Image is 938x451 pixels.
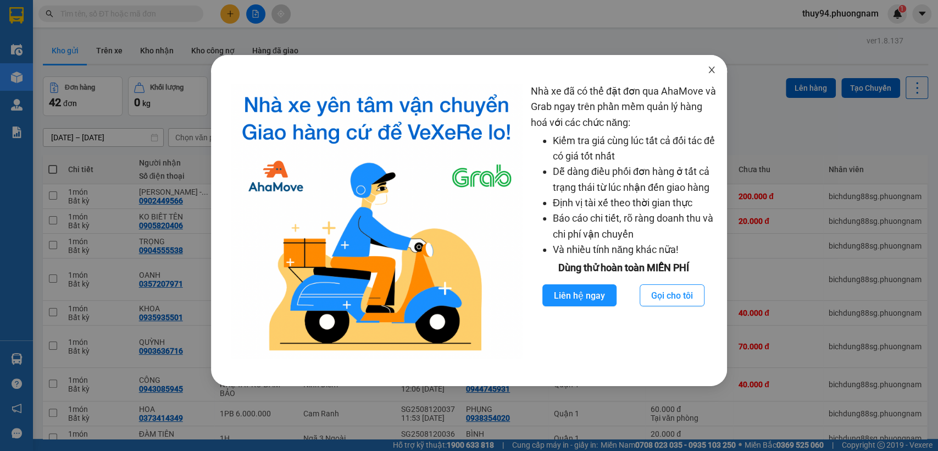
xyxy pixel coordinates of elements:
button: Liên hệ ngay [542,284,617,306]
li: Định vị tài xế theo thời gian thực [553,195,716,211]
img: logo [231,84,522,359]
button: Close [696,55,727,86]
span: Gọi cho tôi [651,289,693,302]
li: Dễ dàng điều phối đơn hàng ở tất cả trạng thái từ lúc nhận đến giao hàng [553,164,716,195]
li: Kiểm tra giá cùng lúc tất cả đối tác để có giá tốt nhất [553,133,716,164]
li: Báo cáo chi tiết, rõ ràng doanh thu và chi phí vận chuyển [553,211,716,242]
li: Và nhiều tính năng khác nữa! [553,242,716,257]
div: Nhà xe đã có thể đặt đơn qua AhaMove và Grab ngay trên phần mềm quản lý hàng hoá với các chức năng: [531,84,716,359]
span: Liên hệ ngay [554,289,605,302]
div: Dùng thử hoàn toàn MIỄN PHÍ [531,260,716,276]
button: Gọi cho tôi [640,284,704,306]
span: close [707,65,716,74]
